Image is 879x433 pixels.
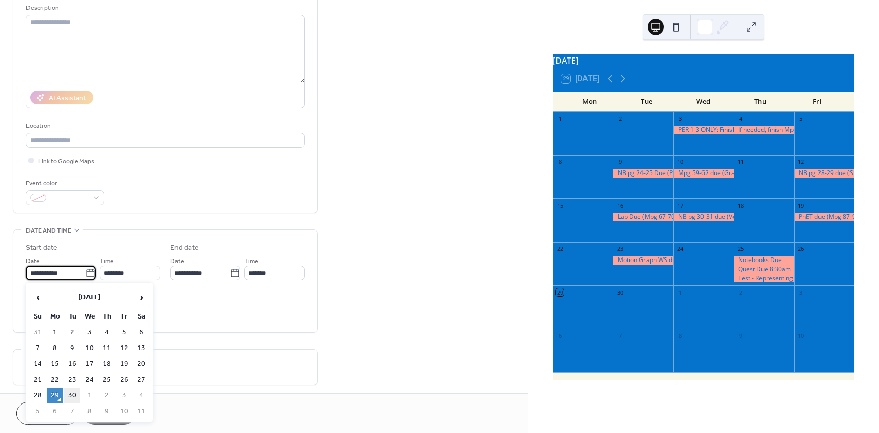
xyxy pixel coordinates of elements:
td: 11 [133,404,150,419]
div: [DATE] [553,54,854,67]
div: Notebooks Due [734,256,794,265]
span: Time [100,256,114,267]
span: Date [26,256,40,267]
td: 12 [116,341,132,356]
td: 29 [47,388,63,403]
div: 9 [737,332,744,339]
div: 1 [556,115,564,123]
th: [DATE] [47,286,132,308]
th: We [81,309,98,324]
td: 9 [64,341,80,356]
td: 17 [81,357,98,371]
div: NB pg 28-29 due (Speed & Velocity Problems) [794,169,854,178]
td: 9 [99,404,115,419]
th: Fr [116,309,132,324]
div: 23 [616,245,624,253]
div: 2 [616,115,624,123]
div: 7 [616,332,624,339]
div: 22 [556,245,564,253]
td: 31 [30,325,46,340]
td: 6 [133,325,150,340]
div: 12 [797,158,805,166]
td: 27 [133,372,150,387]
div: PhET due (Mpg 87-90) [794,213,854,221]
span: ‹ [30,287,45,307]
div: Location [26,121,303,131]
td: 5 [30,404,46,419]
div: Thu [732,92,789,112]
td: 8 [81,404,98,419]
div: 3 [677,115,684,123]
div: 1 [677,288,684,296]
span: Link to Google Maps [38,156,94,167]
div: Fri [789,92,846,112]
div: Motion Graph WS due (M pg91-93) [613,256,673,265]
th: Mo [47,309,63,324]
div: 3 [797,288,805,296]
td: 30 [64,388,80,403]
div: 5 [797,115,805,123]
div: 29 [556,288,564,296]
div: Lab Due (Mpg 67-70) [613,213,673,221]
span: › [134,287,149,307]
div: Test - Representing Motion [734,274,794,283]
div: Event color [26,178,102,189]
div: 24 [677,245,684,253]
div: 9 [616,158,624,166]
td: 19 [116,357,132,371]
span: Time [244,256,258,267]
td: 26 [116,372,132,387]
td: 10 [81,341,98,356]
div: 8 [677,332,684,339]
td: 2 [99,388,115,403]
div: If needed, finish Mpg37 in NB pg19-20 [734,126,794,134]
div: Mon [561,92,618,112]
td: 10 [116,404,132,419]
button: Cancel [16,402,79,425]
td: 28 [30,388,46,403]
div: NB pg 24-25 Due (Position vs Time Graph Activity) [613,169,673,178]
div: 11 [737,158,744,166]
div: 8 [556,158,564,166]
td: 3 [81,325,98,340]
td: 5 [116,325,132,340]
td: 1 [81,388,98,403]
td: 11 [99,341,115,356]
div: 30 [616,288,624,296]
div: 6 [556,332,564,339]
td: 16 [64,357,80,371]
div: 10 [797,332,805,339]
td: 3 [116,388,132,403]
th: Su [30,309,46,324]
div: 17 [677,201,684,209]
div: 2 [737,288,744,296]
div: 16 [616,201,624,209]
td: 24 [81,372,98,387]
div: 19 [797,201,805,209]
div: 15 [556,201,564,209]
td: 13 [133,341,150,356]
th: Th [99,309,115,324]
td: 25 [99,372,115,387]
td: 22 [47,372,63,387]
div: 4 [737,115,744,123]
span: Date [170,256,184,267]
div: Mpg 59-62 due (Graphs & Tracks) [673,169,734,178]
div: End date [170,243,199,253]
div: 18 [737,201,744,209]
td: 7 [30,341,46,356]
td: 4 [133,388,150,403]
div: Quest Due 8:30am [734,265,794,274]
td: 7 [64,404,80,419]
div: Start date [26,243,57,253]
td: 8 [47,341,63,356]
div: 10 [677,158,684,166]
span: Date and time [26,225,71,236]
th: Tu [64,309,80,324]
td: 20 [133,357,150,371]
td: 1 [47,325,63,340]
td: 15 [47,357,63,371]
div: Tue [618,92,675,112]
td: 2 [64,325,80,340]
